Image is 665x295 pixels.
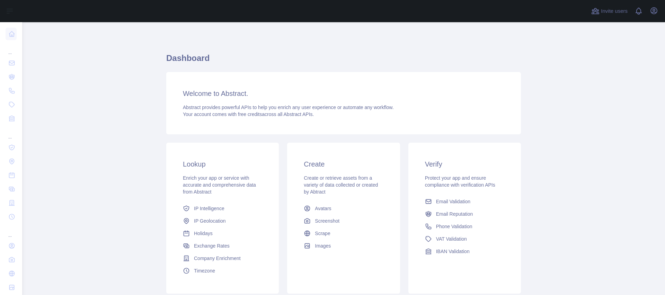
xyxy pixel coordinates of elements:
[6,42,17,55] div: ...
[183,175,256,195] span: Enrich your app or service with accurate and comprehensive data from Abstract
[6,224,17,238] div: ...
[194,242,230,249] span: Exchange Rates
[422,245,507,258] a: IBAN Validation
[436,198,470,205] span: Email Validation
[425,175,495,188] span: Protect your app and ensure compliance with verification APIs
[422,195,507,208] a: Email Validation
[436,235,467,242] span: VAT Validation
[315,242,331,249] span: Images
[238,111,262,117] span: free credits
[436,211,473,217] span: Email Reputation
[166,53,521,69] h1: Dashboard
[180,215,265,227] a: IP Geolocation
[6,126,17,140] div: ...
[180,252,265,265] a: Company Enrichment
[315,205,331,212] span: Avatars
[183,111,314,117] span: Your account comes with across all Abstract APIs.
[304,175,378,195] span: Create or retrieve assets from a variety of data collected or created by Abtract
[301,202,386,215] a: Avatars
[590,6,629,17] button: Invite users
[436,223,472,230] span: Phone Validation
[194,267,215,274] span: Timezone
[194,217,226,224] span: IP Geolocation
[183,89,504,98] h3: Welcome to Abstract.
[315,217,339,224] span: Screenshot
[180,240,265,252] a: Exchange Rates
[422,233,507,245] a: VAT Validation
[183,159,262,169] h3: Lookup
[194,205,224,212] span: IP Intelligence
[301,240,386,252] a: Images
[304,159,383,169] h3: Create
[301,227,386,240] a: Scrape
[436,248,470,255] span: IBAN Validation
[180,227,265,240] a: Holidays
[194,255,241,262] span: Company Enrichment
[301,215,386,227] a: Screenshot
[180,265,265,277] a: Timezone
[422,220,507,233] a: Phone Validation
[315,230,330,237] span: Scrape
[194,230,213,237] span: Holidays
[183,105,394,110] span: Abstract provides powerful APIs to help you enrich any user experience or automate any workflow.
[425,159,504,169] h3: Verify
[601,7,628,15] span: Invite users
[422,208,507,220] a: Email Reputation
[180,202,265,215] a: IP Intelligence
